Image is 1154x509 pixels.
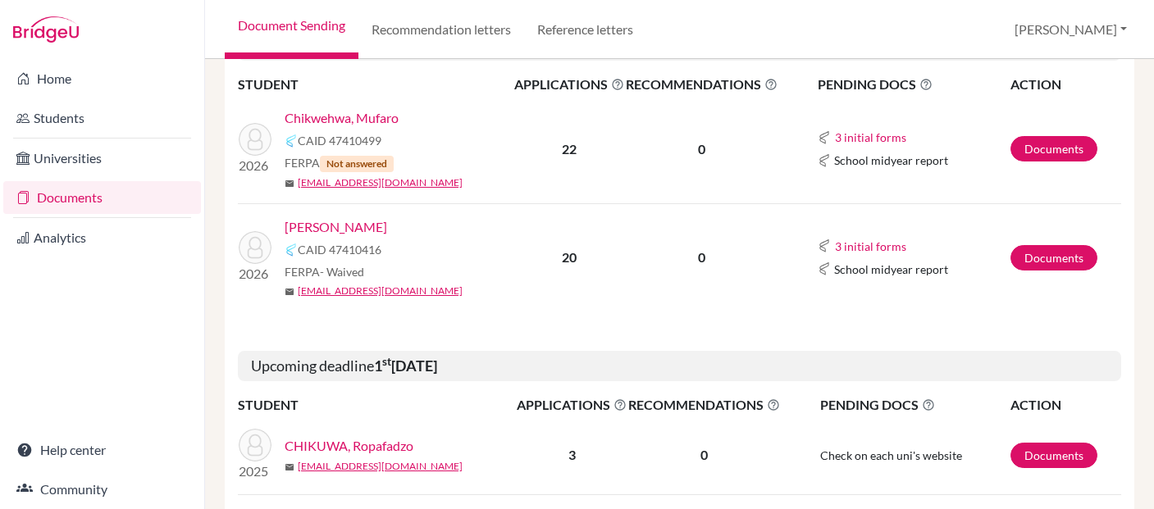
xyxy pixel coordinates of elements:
a: Documents [1010,443,1097,468]
span: APPLICATIONS [514,75,624,94]
a: Documents [3,181,201,214]
a: Analytics [3,221,201,254]
span: mail [285,179,294,189]
a: CHIKUWA, Ropafadzo [285,436,413,456]
b: 3 [568,447,576,462]
span: - Waived [320,265,364,279]
th: STUDENT [238,394,516,416]
span: School midyear report [834,152,948,169]
span: RECOMMENDATIONS [628,395,780,415]
p: 2026 [239,156,271,175]
span: Not answered [320,156,394,172]
a: [EMAIL_ADDRESS][DOMAIN_NAME] [298,459,463,474]
th: ACTION [1010,394,1121,416]
a: Documents [1010,245,1097,270]
b: 20 [562,249,577,265]
img: Bridge-U [13,16,79,43]
a: Help center [3,434,201,466]
span: CAID 47410499 [298,132,381,149]
img: Common App logo [285,243,298,257]
span: Check on each uni's website [820,448,962,462]
img: Common App logo [818,154,831,167]
button: 3 initial forms [834,237,907,256]
h5: Upcoming deadline [238,351,1121,382]
a: Documents [1010,136,1097,161]
a: [EMAIL_ADDRESS][DOMAIN_NAME] [298,284,463,298]
a: Universities [3,142,201,175]
button: [PERSON_NAME] [1007,14,1134,45]
span: PENDING DOCS [818,75,1009,94]
img: Common App logo [818,239,831,252]
th: ACTION [1010,74,1121,95]
img: Chikwehwa, Mufaro [239,123,271,156]
span: School midyear report [834,261,948,278]
span: RECOMMENDATIONS [626,75,778,94]
span: mail [285,287,294,297]
span: CAID 47410416 [298,241,381,258]
p: 0 [626,248,778,267]
img: CHIKUWA, Ropafadzo [239,429,271,461]
b: 1 [DATE] [374,357,437,375]
span: FERPA [285,154,394,172]
th: STUDENT [238,74,513,95]
a: Community [3,473,201,506]
a: [EMAIL_ADDRESS][DOMAIN_NAME] [298,175,463,190]
img: Common App logo [818,131,831,144]
b: 22 [562,141,577,157]
img: Wang, Catherine [239,231,271,264]
span: mail [285,462,294,472]
a: Home [3,62,201,95]
p: 0 [628,445,780,465]
button: 3 initial forms [834,128,907,147]
p: 2025 [239,461,271,481]
span: PENDING DOCS [820,395,1009,415]
a: Chikwehwa, Mufaro [285,108,399,128]
sup: st [382,355,391,368]
span: APPLICATIONS [517,395,627,415]
p: 0 [626,139,778,159]
p: 2026 [239,264,271,284]
img: Common App logo [285,134,298,148]
a: Students [3,102,201,134]
span: FERPA [285,263,364,280]
img: Common App logo [818,262,831,275]
a: [PERSON_NAME] [285,217,387,237]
